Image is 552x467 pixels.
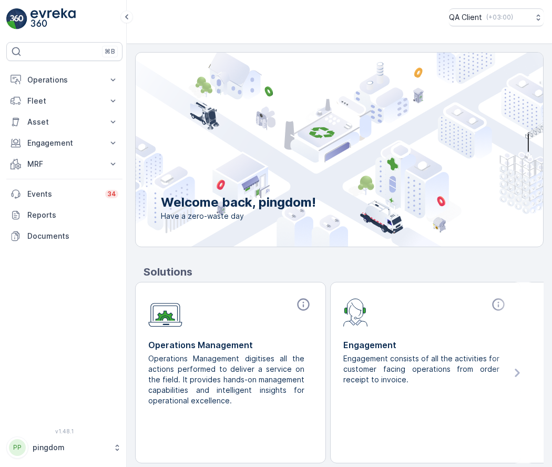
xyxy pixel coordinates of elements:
[343,339,508,351] p: Engagement
[144,264,544,280] p: Solutions
[27,210,118,220] p: Reports
[33,442,108,453] p: pingdom
[486,13,513,22] p: ( +03:00 )
[161,194,316,211] p: Welcome back, pingdom!
[6,226,122,247] a: Documents
[27,159,101,169] p: MRF
[148,297,182,327] img: module-icon
[6,436,122,459] button: PPpingdom
[88,53,543,247] img: city illustration
[6,428,122,434] span: v 1.48.1
[161,211,316,221] span: Have a zero-waste day
[6,154,122,175] button: MRF
[6,90,122,111] button: Fleet
[6,205,122,226] a: Reports
[148,353,304,406] p: Operations Management digitises all the actions performed to deliver a service on the field. It p...
[343,353,499,385] p: Engagement consists of all the activities for customer facing operations from order receipt to in...
[148,339,313,351] p: Operations Management
[6,184,122,205] a: Events34
[27,96,101,106] p: Fleet
[27,231,118,241] p: Documents
[9,439,26,456] div: PP
[6,133,122,154] button: Engagement
[6,8,27,29] img: logo
[449,8,544,26] button: QA Client(+03:00)
[107,190,116,198] p: 34
[27,138,101,148] p: Engagement
[27,189,99,199] p: Events
[6,111,122,133] button: Asset
[105,47,115,56] p: ⌘B
[343,297,368,327] img: module-icon
[30,8,76,29] img: logo_light-DOdMpM7g.png
[27,75,101,85] p: Operations
[449,12,482,23] p: QA Client
[6,69,122,90] button: Operations
[27,117,101,127] p: Asset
